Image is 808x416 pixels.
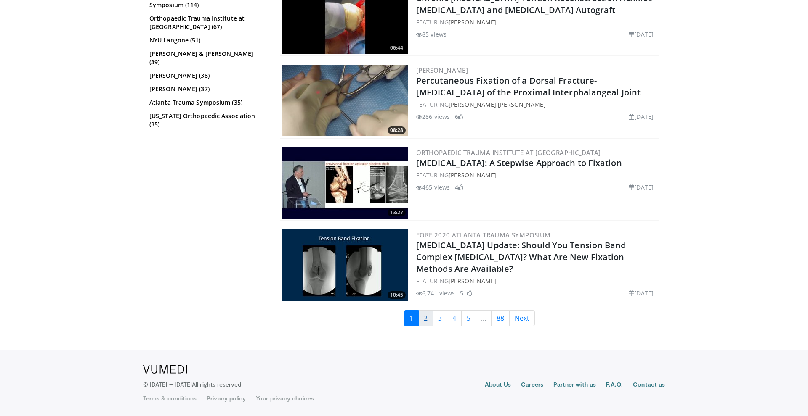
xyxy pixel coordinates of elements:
a: 4 [447,310,462,326]
a: 2 [418,310,433,326]
a: [PERSON_NAME] & [PERSON_NAME] (39) [149,50,265,66]
li: 85 views [416,30,447,39]
li: 6,741 views [416,289,455,298]
img: VuMedi Logo [143,365,187,374]
span: 10:45 [388,291,406,299]
li: [DATE] [629,30,654,39]
a: 88 [491,310,510,326]
a: [PERSON_NAME] [416,66,468,74]
a: 1 [404,310,419,326]
li: 286 views [416,112,450,121]
a: Privacy policy [207,394,246,403]
div: FEATURING [416,171,657,179]
li: [DATE] [629,112,654,121]
a: Contact us [633,380,665,390]
a: [MEDICAL_DATA] Update: Should You Tension Band Complex [MEDICAL_DATA]? What Are New Fixation Meth... [416,240,626,274]
a: Partner with us [553,380,596,390]
a: [PERSON_NAME] [498,100,545,108]
a: 3 [433,310,447,326]
li: [DATE] [629,289,654,298]
a: 5 [461,310,476,326]
li: [DATE] [629,183,654,192]
a: 13:27 [282,147,408,219]
a: Orthopaedic Trauma Institute at [GEOGRAPHIC_DATA] (67) [149,14,265,31]
a: Orthopaedic Trauma Institute at [GEOGRAPHIC_DATA] [416,148,601,157]
a: Percutaneous Fixation of a Dorsal Fracture-[MEDICAL_DATA] of the Proximal Interphalangeal Joint [416,75,641,98]
a: 08:28 [282,65,408,136]
span: All rights reserved [192,381,241,388]
li: 6 [455,112,463,121]
p: © [DATE] – [DATE] [143,380,242,389]
a: [MEDICAL_DATA]: A Stepwise Approach to Fixation [416,157,622,169]
nav: Search results pages [280,310,659,326]
div: FEATURING , [416,100,657,109]
span: 06:44 [388,44,406,52]
a: FORE 2020 Atlanta Trauma Symposium [416,231,551,239]
a: NYU Langone (51) [149,36,265,45]
a: 10:45 [282,229,408,301]
span: 08:28 [388,126,406,134]
a: [PERSON_NAME] (37) [149,85,265,93]
span: 13:27 [388,209,406,216]
div: FEATURING [416,18,657,26]
a: [PERSON_NAME] [449,100,496,108]
li: 51 [460,289,472,298]
div: FEATURING [416,276,657,285]
a: Next [509,310,535,326]
a: [US_STATE] Orthopaedic Association (35) [149,112,265,129]
img: 56a543cb-3322-4fb9-8026-ab06c0089a06.300x170_q85_crop-smart_upscale.jpg [282,229,408,301]
a: [PERSON_NAME] (38) [149,71,265,80]
a: [PERSON_NAME] [449,18,496,26]
li: 465 views [416,183,450,192]
a: [PERSON_NAME] [449,171,496,179]
a: F.A.Q. [606,380,623,390]
li: 4 [455,183,463,192]
a: About Us [485,380,511,390]
a: Your privacy choices [256,394,314,403]
a: Terms & conditions [143,394,197,403]
img: 0db5d139-5883-4fc9-8395-9594607a112a.300x170_q85_crop-smart_upscale.jpg [282,65,408,136]
a: Careers [521,380,543,390]
img: a808f98d-1734-4bce-a42d-9d2dccab79cd.300x170_q85_crop-smart_upscale.jpg [282,147,408,219]
a: Atlanta Trauma Symposium (35) [149,98,265,107]
a: [PERSON_NAME] [449,277,496,285]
